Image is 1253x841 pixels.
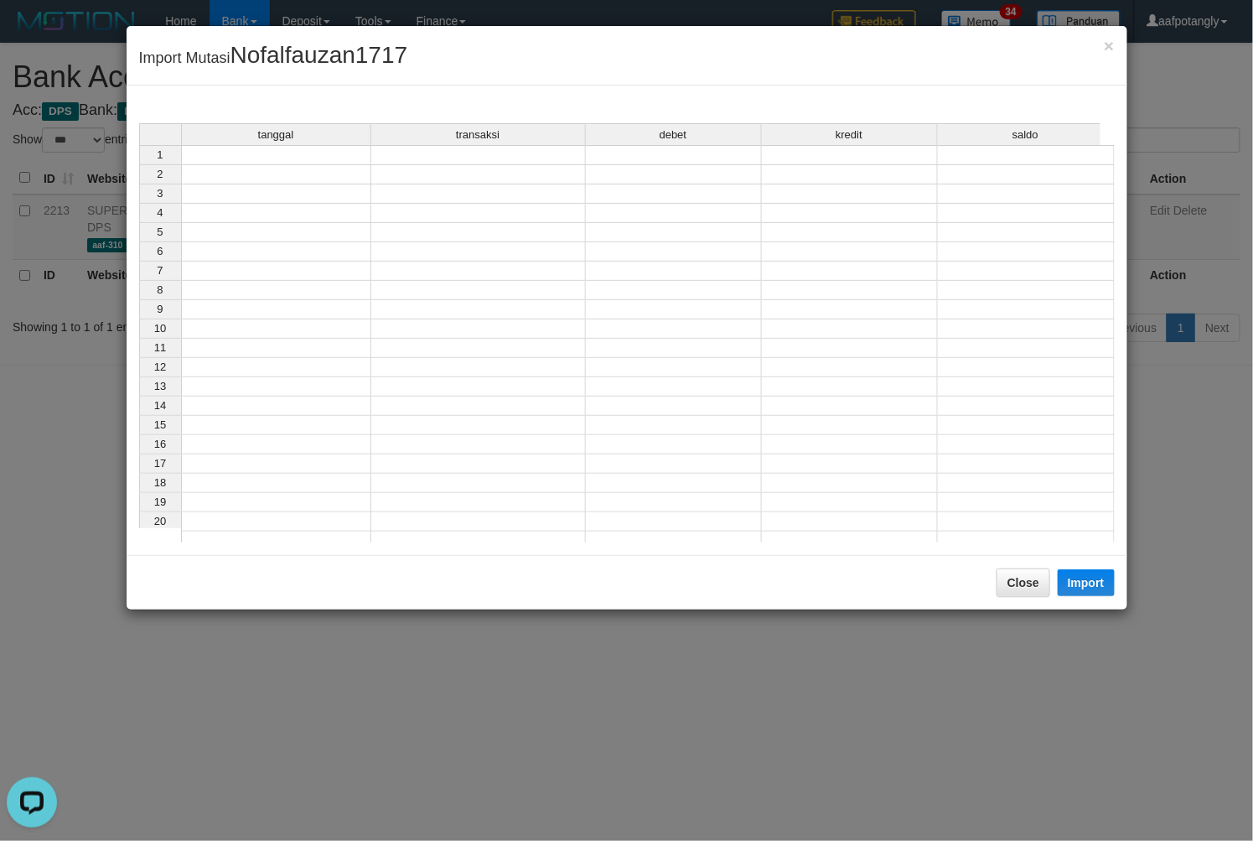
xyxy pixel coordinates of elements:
[154,380,166,392] span: 13
[157,226,163,238] span: 5
[1058,569,1115,596] button: Import
[154,515,166,527] span: 20
[456,129,500,141] span: transaksi
[1104,37,1114,55] button: Close
[157,245,163,257] span: 6
[157,168,163,180] span: 2
[154,438,166,450] span: 16
[997,568,1050,597] button: Close
[157,264,163,277] span: 7
[836,129,862,141] span: kredit
[154,322,166,335] span: 10
[154,496,166,508] span: 19
[258,129,294,141] span: tanggal
[157,148,163,161] span: 1
[157,303,163,315] span: 9
[660,129,687,141] span: debet
[154,341,166,354] span: 11
[157,206,163,219] span: 4
[157,187,163,200] span: 3
[157,283,163,296] span: 8
[154,476,166,489] span: 18
[1104,36,1114,55] span: ×
[154,361,166,373] span: 12
[230,42,408,68] span: Nofalfauzan1717
[1012,129,1038,141] span: saldo
[139,123,181,145] th: Select whole grid
[139,49,408,66] span: Import Mutasi
[154,457,166,470] span: 17
[154,418,166,431] span: 15
[154,399,166,412] span: 14
[7,7,57,57] button: Open LiveChat chat widget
